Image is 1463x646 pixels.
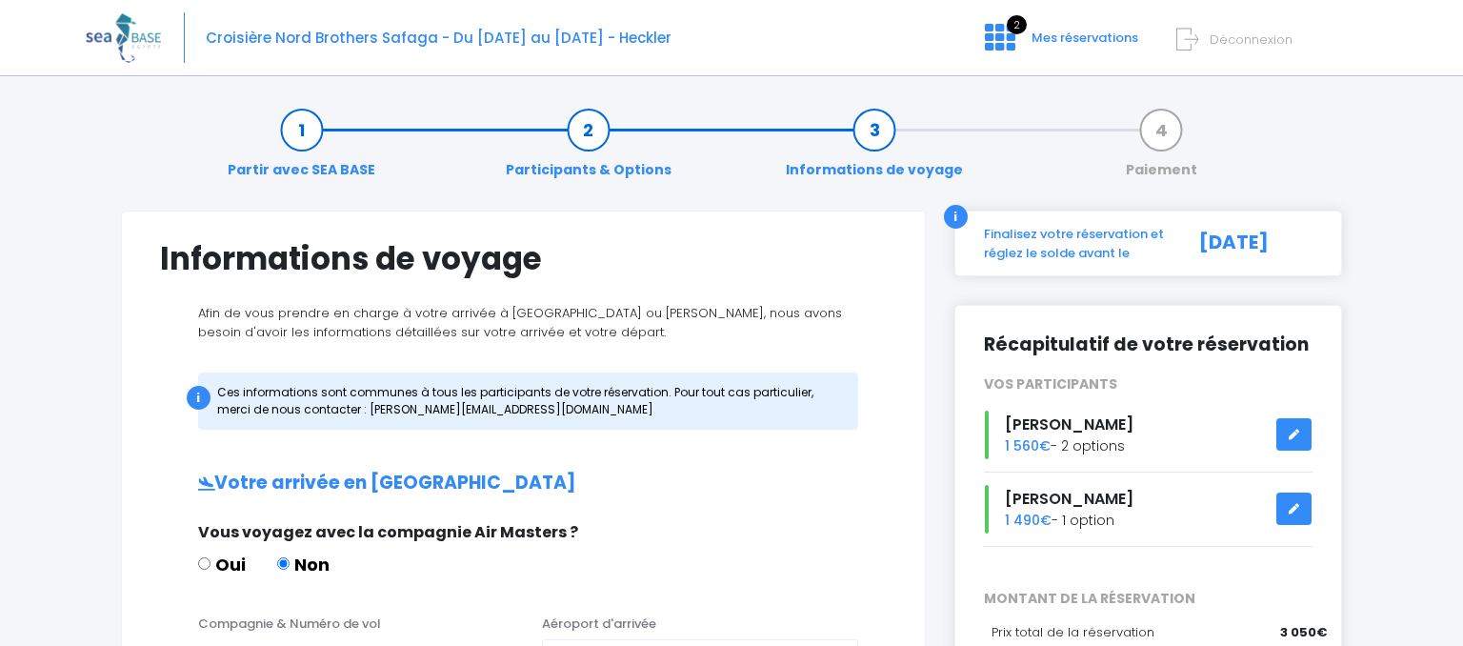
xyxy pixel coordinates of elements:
[198,557,210,570] input: Oui
[160,473,887,495] h2: Votre arrivée en [GEOGRAPHIC_DATA]
[984,334,1313,356] h2: Récapitulatif de votre réservation
[970,485,1328,534] div: - 1 option
[160,240,887,277] h1: Informations de voyage
[970,374,1328,394] div: VOS PARTICIPANTS
[1005,488,1133,510] span: [PERSON_NAME]
[187,386,210,410] div: i
[1178,225,1328,262] div: [DATE]
[218,120,385,180] a: Partir avec SEA BASE
[970,225,1178,262] div: Finalisez votre réservation et réglez le solde avant le
[944,205,968,229] div: i
[776,120,972,180] a: Informations de voyage
[198,521,578,543] span: Vous voyagez avec la compagnie Air Masters ?
[1005,414,1133,435] span: [PERSON_NAME]
[277,552,330,577] label: Non
[970,589,1328,609] span: MONTANT DE LA RÉSERVATION
[160,304,887,341] p: Afin de vous prendre en charge à votre arrivée à [GEOGRAPHIC_DATA] ou [PERSON_NAME], nous avons b...
[970,35,1150,53] a: 2 Mes réservations
[198,552,246,577] label: Oui
[1005,436,1051,455] span: 1 560€
[206,28,671,48] span: Croisière Nord Brothers Safaga - Du [DATE] au [DATE] - Heckler
[198,373,858,430] div: Ces informations sont communes à tous les participants de votre réservation. Pour tout cas partic...
[1005,511,1052,530] span: 1 490€
[1116,120,1207,180] a: Paiement
[1210,30,1293,49] span: Déconnexion
[992,623,1154,641] span: Prix total de la réservation
[1280,623,1327,642] span: 3 050€
[1007,15,1027,34] span: 2
[198,615,381,634] label: Compagnie & Numéro de vol
[277,557,290,570] input: Non
[496,120,681,180] a: Participants & Options
[1032,29,1138,47] span: Mes réservations
[542,615,656,634] label: Aéroport d'arrivée
[970,411,1328,459] div: - 2 options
